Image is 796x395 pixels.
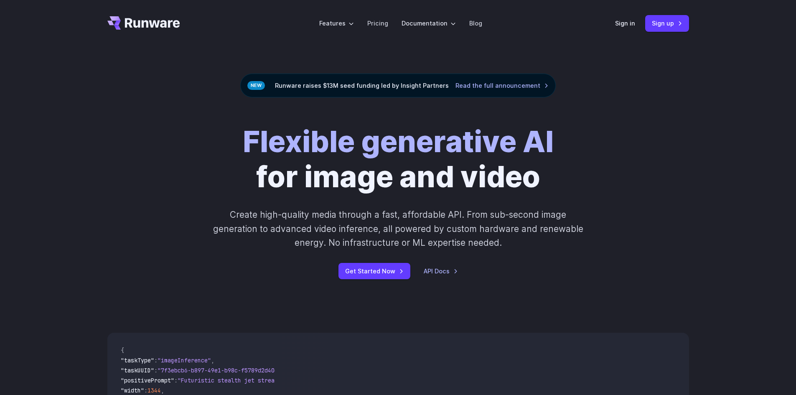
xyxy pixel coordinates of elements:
span: { [121,347,124,354]
span: "positivePrompt" [121,377,174,384]
span: : [154,367,158,374]
a: Read the full announcement [455,81,549,90]
span: : [174,377,178,384]
div: Runware raises $13M seed funding led by Insight Partners [240,74,556,97]
span: "taskUUID" [121,367,154,374]
strong: Flexible generative AI [243,124,554,159]
span: "imageInference" [158,357,211,364]
a: API Docs [424,266,458,276]
label: Documentation [402,18,456,28]
a: Go to / [107,16,180,30]
a: Sign in [615,18,635,28]
a: Sign up [645,15,689,31]
span: : [144,387,148,394]
p: Create high-quality media through a fast, affordable API. From sub-second image generation to adv... [212,208,584,250]
a: Get Started Now [338,263,410,279]
span: 1344 [148,387,161,394]
span: , [211,357,214,364]
span: "width" [121,387,144,394]
span: "7f3ebcb6-b897-49e1-b98c-f5789d2d40d7" [158,367,285,374]
span: : [154,357,158,364]
h1: for image and video [243,124,554,194]
a: Pricing [367,18,388,28]
span: , [161,387,164,394]
span: "taskType" [121,357,154,364]
span: "Futuristic stealth jet streaking through a neon-lit cityscape with glowing purple exhaust" [178,377,482,384]
label: Features [319,18,354,28]
a: Blog [469,18,482,28]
